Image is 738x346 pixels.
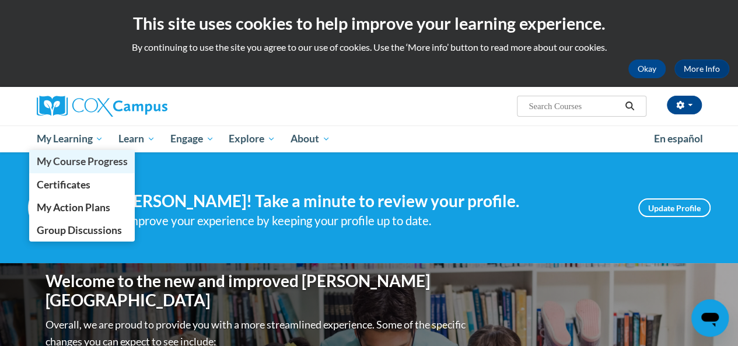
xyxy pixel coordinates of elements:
span: My Course Progress [36,155,127,167]
a: Update Profile [638,198,711,217]
img: Profile Image [28,181,81,234]
p: By continuing to use the site you agree to our use of cookies. Use the ‘More info’ button to read... [9,41,729,54]
a: Explore [221,125,283,152]
a: Learn [111,125,163,152]
a: Engage [163,125,222,152]
a: About [283,125,338,152]
a: Certificates [29,173,135,196]
span: Certificates [36,179,90,191]
span: My Learning [36,132,103,146]
h2: This site uses cookies to help improve your learning experience. [9,12,729,35]
h1: Welcome to the new and improved [PERSON_NAME][GEOGRAPHIC_DATA] [46,271,468,310]
a: My Learning [29,125,111,152]
a: En español [646,127,711,151]
img: Cox Campus [37,96,167,117]
button: Account Settings [667,96,702,114]
input: Search Courses [527,99,621,113]
span: My Action Plans [36,201,110,214]
span: Group Discussions [36,224,121,236]
span: En español [654,132,703,145]
div: Main menu [28,125,711,152]
button: Okay [628,60,666,78]
span: About [291,132,330,146]
div: Help improve your experience by keeping your profile up to date. [98,211,621,230]
a: Group Discussions [29,219,135,242]
iframe: Button to launch messaging window [691,299,729,337]
a: Cox Campus [37,96,247,117]
a: My Course Progress [29,150,135,173]
a: More Info [674,60,729,78]
span: Engage [170,132,214,146]
span: Learn [118,132,155,146]
span: Explore [229,132,275,146]
h4: Hi [PERSON_NAME]! Take a minute to review your profile. [98,191,621,211]
a: My Action Plans [29,196,135,219]
button: Search [621,99,638,113]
